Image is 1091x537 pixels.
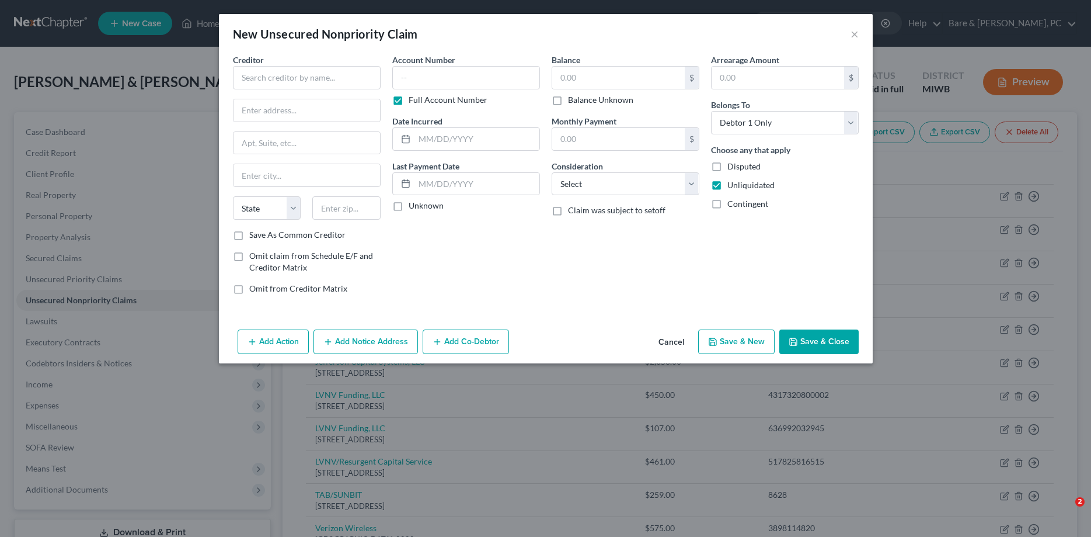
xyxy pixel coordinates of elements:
[423,330,509,354] button: Add Co-Debtor
[685,67,699,89] div: $
[712,67,844,89] input: 0.00
[568,205,665,215] span: Claim was subject to setoff
[552,128,685,150] input: 0.00
[249,251,373,272] span: Omit claim from Schedule E/F and Creditor Matrix
[392,54,455,66] label: Account Number
[249,283,347,293] span: Omit from Creditor Matrix
[685,128,699,150] div: $
[1075,497,1085,507] span: 2
[844,67,858,89] div: $
[409,94,487,106] label: Full Account Number
[312,196,381,220] input: Enter zip...
[414,128,539,150] input: MM/DD/YYYY
[698,330,775,354] button: Save & New
[552,67,685,89] input: 0.00
[238,330,309,354] button: Add Action
[1051,497,1079,525] iframe: Intercom live chat
[711,54,779,66] label: Arrearage Amount
[392,66,540,89] input: --
[409,200,444,212] label: Unknown
[233,99,380,122] input: Enter address...
[711,100,750,110] span: Belongs To
[233,164,380,186] input: Enter city...
[552,160,603,172] label: Consideration
[249,229,346,241] label: Save As Common Creditor
[568,94,633,106] label: Balance Unknown
[392,160,459,172] label: Last Payment Date
[727,180,775,190] span: Unliquidated
[779,330,859,354] button: Save & Close
[233,55,264,65] span: Creditor
[851,27,859,41] button: ×
[233,26,418,42] div: New Unsecured Nonpriority Claim
[414,173,539,195] input: MM/DD/YYYY
[313,330,418,354] button: Add Notice Address
[552,115,616,127] label: Monthly Payment
[233,66,381,89] input: Search creditor by name...
[727,199,768,209] span: Contingent
[711,144,790,156] label: Choose any that apply
[392,115,442,127] label: Date Incurred
[649,331,693,354] button: Cancel
[727,161,761,171] span: Disputed
[552,54,580,66] label: Balance
[233,132,380,154] input: Apt, Suite, etc...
